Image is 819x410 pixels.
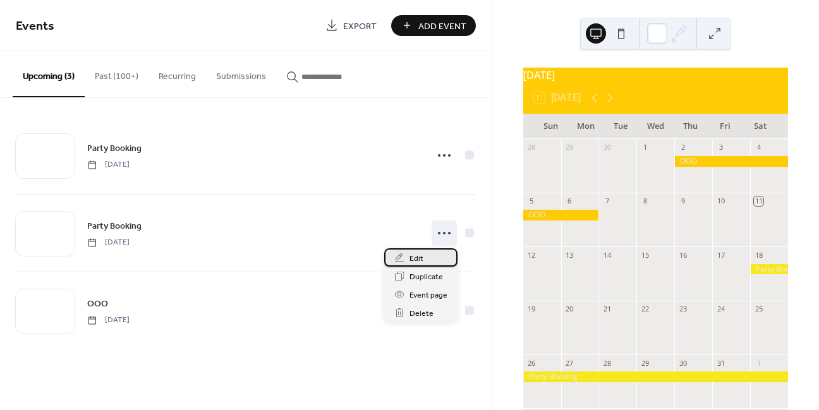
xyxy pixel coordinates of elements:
span: OOO [87,298,108,311]
div: 24 [716,304,725,314]
a: Export [316,15,386,36]
div: 1 [754,358,763,368]
div: Tue [603,114,638,139]
div: Fri [708,114,743,139]
div: 9 [678,196,688,206]
div: Sat [743,114,778,139]
div: 23 [678,304,688,314]
button: Submissions [206,51,276,96]
span: Party Booking [87,220,142,233]
div: 25 [754,304,763,314]
div: 17 [716,250,725,260]
div: 8 [640,196,650,206]
div: 28 [602,358,612,368]
span: [DATE] [87,315,130,326]
span: [DATE] [87,159,130,171]
a: Party Booking [87,141,142,155]
div: 7 [602,196,612,206]
div: [DATE] [523,68,788,83]
div: 6 [565,196,574,206]
span: Events [16,14,54,39]
div: Thu [673,114,708,139]
div: 5 [527,196,537,206]
div: 18 [754,250,763,260]
span: Export [343,20,377,33]
div: 10 [716,196,725,206]
div: 14 [602,250,612,260]
div: 26 [527,358,537,368]
div: 12 [527,250,537,260]
span: Party Booking [87,142,142,155]
div: 28 [527,143,537,152]
span: Event page [409,289,447,302]
a: Party Booking [87,219,142,233]
div: Wed [638,114,673,139]
div: 16 [678,250,688,260]
div: 11 [754,196,763,206]
div: 21 [602,304,612,314]
div: 29 [640,358,650,368]
div: 19 [527,304,537,314]
div: 3 [716,143,725,152]
button: Past (100+) [85,51,149,96]
div: 22 [640,304,650,314]
div: 20 [565,304,574,314]
a: OOO [87,296,108,311]
button: Recurring [149,51,206,96]
div: 29 [565,143,574,152]
div: 2 [678,143,688,152]
button: Upcoming (3) [13,51,85,97]
div: OOO [523,210,599,220]
div: OOO [674,156,788,167]
div: 1 [640,143,650,152]
div: 30 [602,143,612,152]
div: Party Booking [523,371,788,382]
span: Edit [409,252,423,265]
div: Sun [533,114,568,139]
button: Add Event [391,15,476,36]
div: Party Booking [750,264,788,275]
div: 30 [678,358,688,368]
div: Mon [568,114,603,139]
span: Duplicate [409,270,443,284]
div: 31 [716,358,725,368]
span: Delete [409,307,434,320]
div: 15 [640,250,650,260]
div: 4 [754,143,763,152]
span: [DATE] [87,237,130,248]
span: Add Event [418,20,466,33]
div: 13 [565,250,574,260]
div: 27 [565,358,574,368]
